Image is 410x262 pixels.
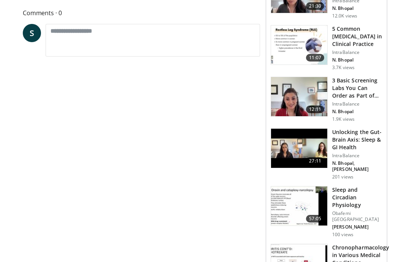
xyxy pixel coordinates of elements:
a: 27:11 Unlocking the Gut-Brain Axis: Sleep & GI Health IntraBalance N. Bhopal, [PERSON_NAME] 201 v... [271,128,382,180]
p: IntraBalance [332,49,382,55]
p: N. Bhopal [332,109,382,115]
h3: Unlocking the Gut-Brain Axis: Sleep & GI Health [332,128,382,151]
p: N. Bhopal [332,5,382,11]
h3: Sleep and Circadian Physiology [332,186,382,209]
p: IntraBalance [332,153,382,159]
p: N. Bhopal, [PERSON_NAME] [332,160,382,172]
h3: 5 Common [MEDICAL_DATA] in Clinical Practice [332,25,382,48]
p: 3.7K views [332,65,355,71]
p: 12.0K views [332,13,357,19]
a: S [23,24,41,42]
span: 57:05 [306,215,324,223]
span: 11:07 [306,54,324,62]
img: de0dd24a-ab08-48a0-b002-fd5f0969979e.150x105_q85_crop-smart_upscale.jpg [271,186,327,226]
p: 1.9K views [332,116,355,122]
a: 11:07 5 Common [MEDICAL_DATA] in Clinical Practice IntraBalance N. Bhopal 3.7K views [271,25,382,71]
h3: 3 Basic Screening Labs You Can Order as Part of the Sleep Assessment [332,77,382,99]
p: [PERSON_NAME] [332,224,382,230]
span: Comments 0 [23,8,260,18]
p: 100 views [332,232,353,238]
a: 57:05 Sleep and Circadian Physiology Obafemi [GEOGRAPHIC_DATA] [PERSON_NAME] 100 views [271,186,382,238]
img: d3d7d037-e6da-43ef-aca5-99f45ed4d827.150x105_q85_crop-smart_upscale.jpg [271,129,327,168]
span: 27:11 [306,157,324,165]
p: 201 views [332,174,353,180]
img: e41a58fc-c8b3-4e06-accc-3dd0b2ae14cc.150x105_q85_crop-smart_upscale.jpg [271,25,327,65]
p: IntraBalance [332,101,382,107]
p: N. Bhopal [332,57,382,63]
span: 21:30 [306,2,324,10]
span: 12:11 [306,106,324,113]
a: 12:11 3 Basic Screening Labs You Can Order as Part of the Sleep Assessment IntraBalance N. Bhopal... [271,77,382,122]
p: Obafemi [GEOGRAPHIC_DATA] [332,210,382,223]
img: 9fb304be-515e-4deb-846e-47615c91f0d6.150x105_q85_crop-smart_upscale.jpg [271,77,327,117]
